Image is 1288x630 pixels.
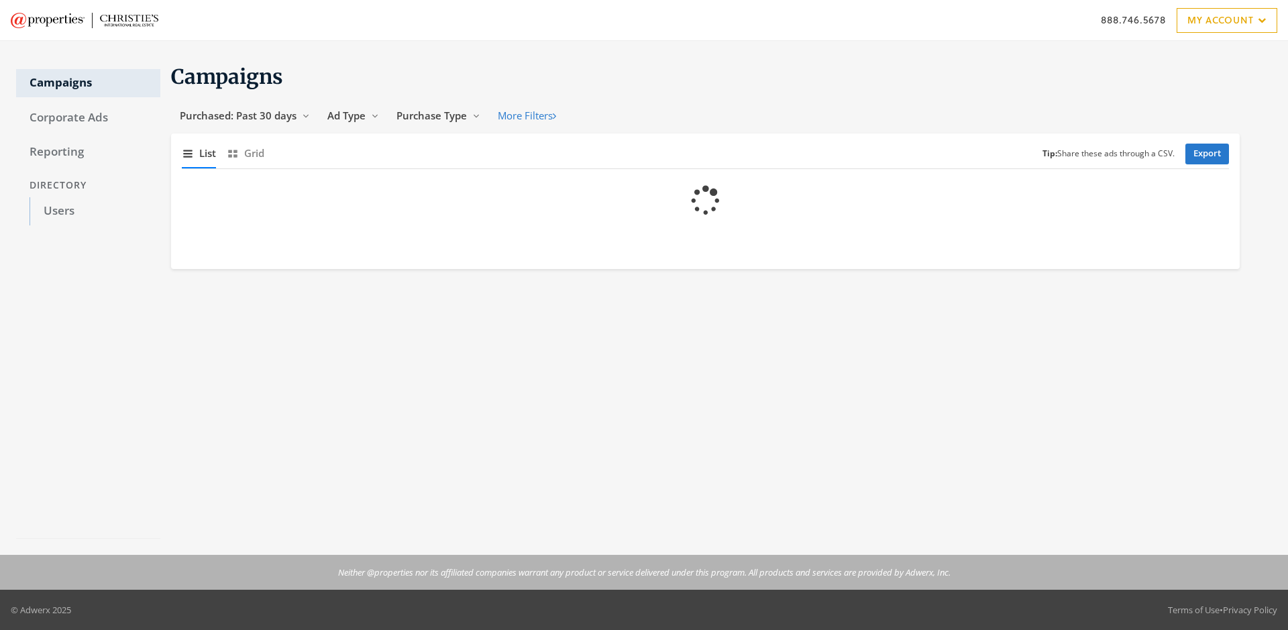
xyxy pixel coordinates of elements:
[16,104,160,132] a: Corporate Ads
[244,146,264,161] span: Grid
[11,603,71,617] p: © Adwerx 2025
[199,146,216,161] span: List
[338,566,951,579] p: Neither @properties nor its affiliated companies warrant any product or service delivered under t...
[1177,8,1277,33] a: My Account
[16,173,160,198] div: Directory
[180,109,297,122] span: Purchased: Past 30 days
[1168,603,1277,617] div: •
[30,197,160,225] a: Users
[16,138,160,166] a: Reporting
[182,139,216,168] button: List
[11,13,158,28] img: Adwerx
[1168,604,1220,616] a: Terms of Use
[171,103,319,128] button: Purchased: Past 30 days
[1223,604,1277,616] a: Privacy Policy
[1101,13,1166,27] a: 888.746.5678
[171,64,283,89] span: Campaigns
[1185,144,1229,164] a: Export
[396,109,467,122] span: Purchase Type
[319,103,388,128] button: Ad Type
[1042,148,1057,159] b: Tip:
[388,103,489,128] button: Purchase Type
[489,103,565,128] button: More Filters
[16,69,160,97] a: Campaigns
[327,109,366,122] span: Ad Type
[1042,148,1175,160] small: Share these ads through a CSV.
[227,139,264,168] button: Grid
